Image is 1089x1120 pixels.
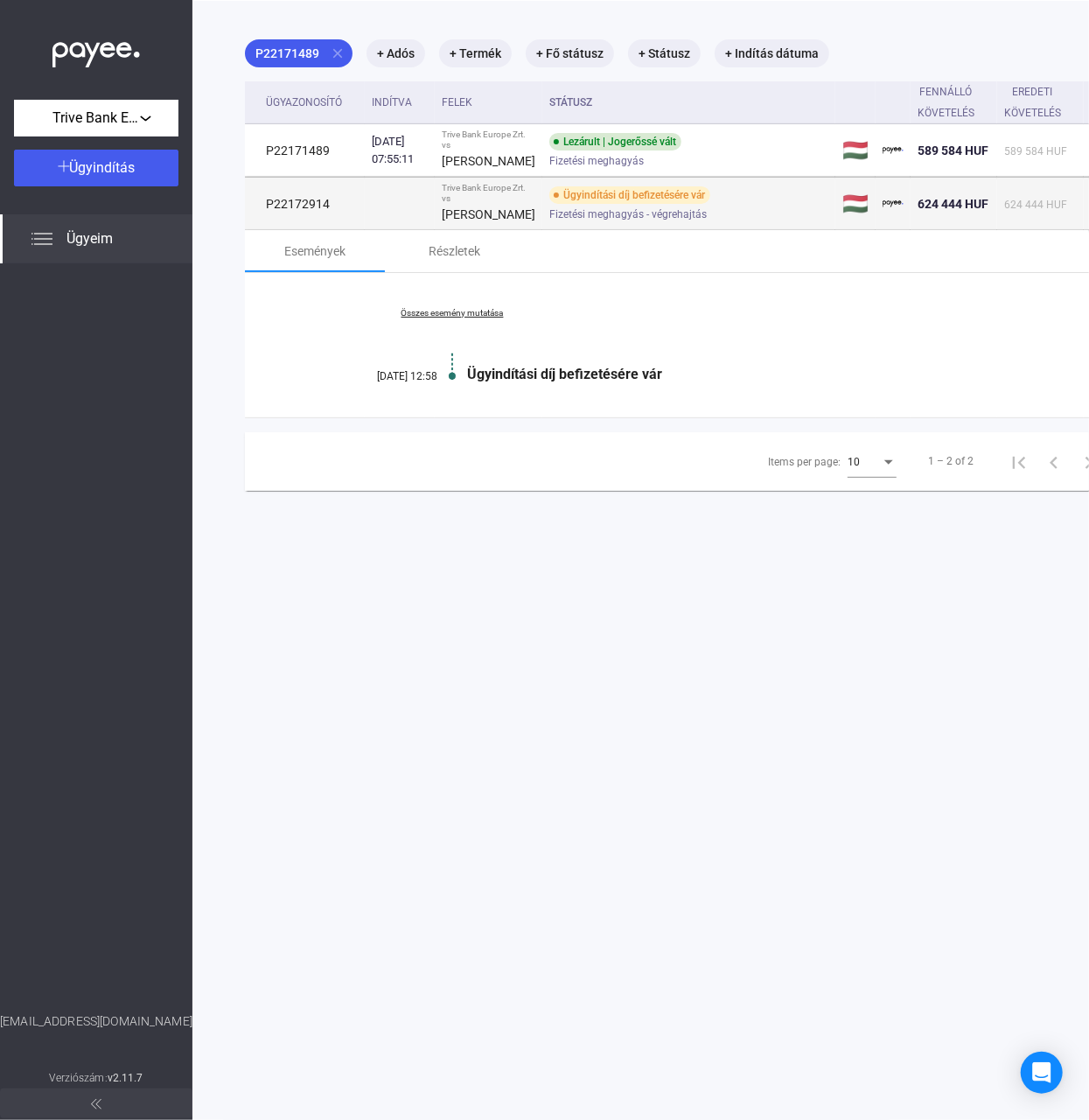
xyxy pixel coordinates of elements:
[715,39,829,67] mat-chip: + Indítás dátuma
[52,108,140,129] span: Trive Bank Europe Zrt.
[70,159,136,176] span: Ügyindítás
[442,154,535,168] strong: [PERSON_NAME]
[442,92,535,113] div: Felek
[1004,81,1077,123] div: Eredeti követelés
[835,178,876,230] td: 🇭🇺
[52,32,140,68] img: white-payee-white-dot.svg
[429,241,481,262] div: Részletek
[526,39,614,67] mat-chip: + Fő státusz
[442,183,535,204] div: Trive Bank Europe Zrt. vs
[108,1072,143,1084] strong: v2.11.7
[366,39,425,67] mat-chip: + Adós
[266,92,342,113] div: Ügyazonosító
[442,129,535,150] div: Trive Bank Europe Zrt. vs
[918,143,988,157] span: 589 584 HUF
[883,140,904,161] img: payee-logo
[66,228,113,249] span: Ügyeim
[549,133,681,150] div: Lezárult | Jogerőssé vált
[266,92,358,113] div: Ügyazonosító
[1021,1052,1063,1094] div: Open Intercom Messenger
[442,92,472,113] div: Felek
[372,92,428,113] div: Indítva
[284,241,346,262] div: Események
[1037,444,1072,479] button: Previous page
[14,150,178,186] button: Ügyindítás
[918,81,974,123] div: Fennálló követelés
[245,178,365,230] td: P22172914
[58,160,70,172] img: plus-white.svg
[628,39,701,67] mat-chip: + Státusz
[1004,145,1067,157] span: 589 584 HUF
[549,204,707,225] span: Fizetési meghagyás - végrehajtás
[372,133,428,168] div: [DATE] 07:55:11
[372,92,412,113] div: Indítva
[245,39,353,67] mat-chip: P22171489
[1004,81,1061,123] div: Eredeti követelés
[928,451,974,472] div: 1 – 2 of 2
[918,197,988,211] span: 624 444 HUF
[31,228,52,249] img: list.svg
[918,81,990,123] div: Fennálló követelés
[768,451,841,472] div: Items per page:
[332,308,572,318] a: Összes esemény mutatása
[330,45,346,61] mat-icon: close
[848,451,897,472] mat-select: Items per page:
[549,150,644,171] span: Fizetési meghagyás
[549,186,710,204] div: Ügyindítási díj befizetésére vár
[14,100,178,136] button: Trive Bank Europe Zrt.
[332,370,437,382] div: [DATE] 12:58
[439,39,512,67] mat-chip: + Termék
[245,124,365,177] td: P22171489
[848,456,860,468] span: 10
[467,366,1061,382] div: Ügyindítási díj befizetésére vár
[1002,444,1037,479] button: First page
[1004,199,1067,211] span: 624 444 HUF
[91,1099,101,1109] img: arrow-double-left-grey.svg
[542,81,835,124] th: Státusz
[835,124,876,177] td: 🇭🇺
[883,193,904,214] img: payee-logo
[442,207,535,221] strong: [PERSON_NAME]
